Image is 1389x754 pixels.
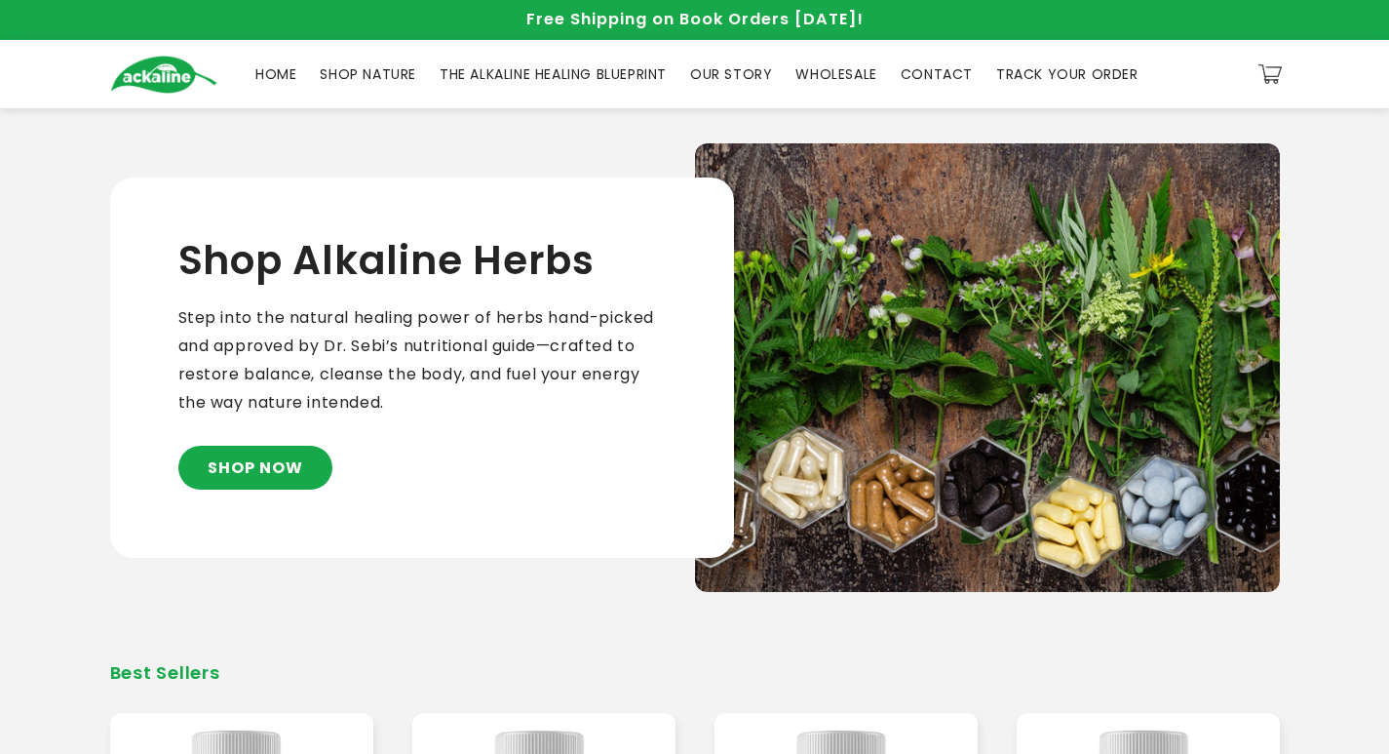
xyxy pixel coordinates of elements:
span: Free Shipping on Book Orders [DATE]! [526,8,864,30]
img: Ackaline [110,56,217,94]
a: THE ALKALINE HEALING BLUEPRINT [428,54,678,95]
a: HOME [244,54,308,95]
a: WHOLESALE [784,54,888,95]
span: HOME [255,65,296,83]
h2: Best Sellers [110,662,1280,684]
a: CONTACT [889,54,984,95]
span: TRACK YOUR ORDER [996,65,1138,83]
span: CONTACT [901,65,973,83]
span: SHOP NATURE [320,65,416,83]
a: OUR STORY [678,54,784,95]
span: OUR STORY [690,65,772,83]
a: SHOP NATURE [308,54,428,95]
span: WHOLESALE [795,65,876,83]
a: TRACK YOUR ORDER [984,54,1150,95]
p: Step into the natural healing power of herbs hand-picked and approved by Dr. Sebi’s nutritional g... [178,304,666,417]
span: THE ALKALINE HEALING BLUEPRINT [440,65,667,83]
h2: Shop Alkaline Herbs [178,236,595,285]
a: SHOP NOW [178,446,332,490]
